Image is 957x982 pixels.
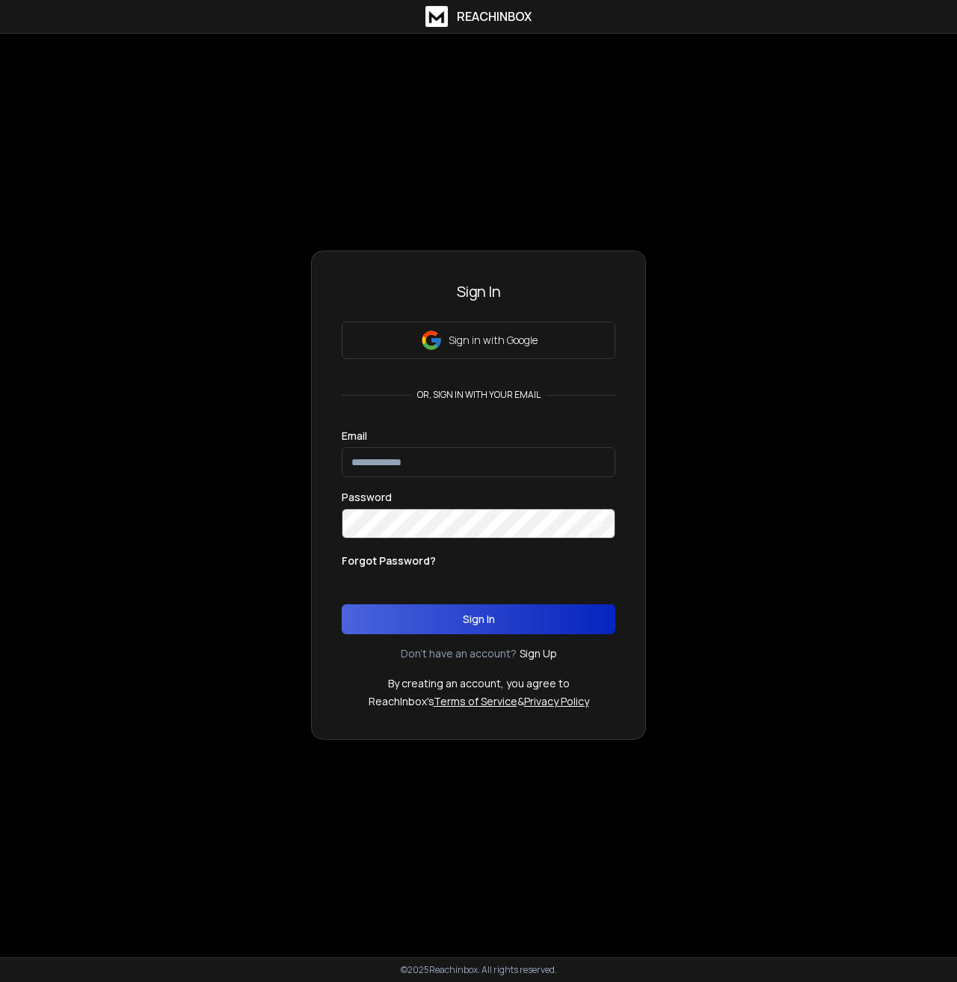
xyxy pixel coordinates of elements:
p: or, sign in with your email [411,389,547,401]
h3: Sign In [342,281,615,302]
p: Forgot Password? [342,553,436,568]
p: ReachInbox's & [369,694,589,709]
button: Sign In [342,604,615,634]
a: Terms of Service [434,694,517,708]
a: Sign Up [520,646,557,661]
h1: ReachInbox [457,7,532,25]
img: logo [425,6,448,27]
a: ReachInbox [425,6,532,27]
label: Password [342,492,392,503]
p: © 2025 Reachinbox. All rights reserved. [401,964,557,976]
p: By creating an account, you agree to [388,676,570,691]
a: Privacy Policy [524,694,589,708]
p: Sign in with Google [449,333,538,348]
p: Don't have an account? [401,646,517,661]
label: Email [342,431,367,441]
button: Sign in with Google [342,322,615,359]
